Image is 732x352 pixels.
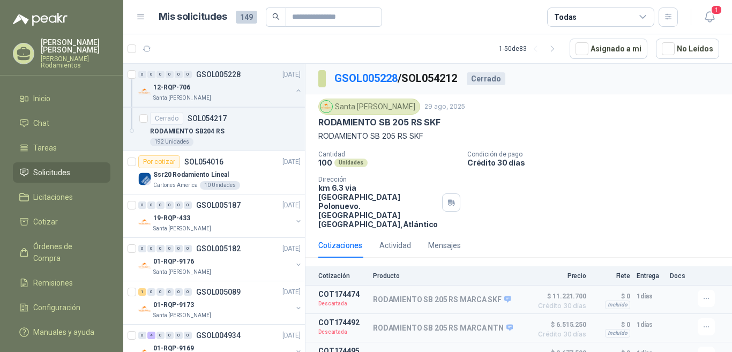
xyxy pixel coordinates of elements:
a: 0 0 0 0 0 0 GSOL005187[DATE] Company Logo19-RQP-433Santa [PERSON_NAME] [138,199,303,233]
div: 0 [184,332,192,339]
p: GSOL005187 [196,201,241,209]
div: 0 [156,71,165,78]
p: Ssr20 Rodamiento Lineal [153,170,229,180]
div: 0 [156,245,165,252]
p: Docs [670,272,691,280]
p: RODAMIENTO SB 205 RS MARCA NTN [373,324,513,333]
span: Configuración [33,302,80,313]
p: 12-RQP-706 [153,83,190,93]
a: Solicitudes [13,162,110,183]
a: 0 0 0 0 0 0 GSOL005228[DATE] Company Logo12-RQP-706Santa [PERSON_NAME] [138,68,303,102]
img: Company Logo [138,216,151,229]
p: Flete [593,272,630,280]
div: 0 [175,288,183,296]
p: Descartada [318,327,367,338]
p: km 6.3 via [GEOGRAPHIC_DATA] Polonuevo. [GEOGRAPHIC_DATA] [GEOGRAPHIC_DATA] , Atlántico [318,183,438,229]
a: Remisiones [13,273,110,293]
p: 01-RQP-9176 [153,257,194,267]
p: SOL054217 [188,115,227,122]
img: Company Logo [138,303,151,316]
span: search [272,13,280,20]
button: No Leídos [656,39,719,59]
p: GSOL004934 [196,332,241,339]
p: Santa [PERSON_NAME] [153,311,211,320]
p: SOL054016 [184,158,223,166]
a: Licitaciones [13,187,110,207]
a: Cotizar [13,212,110,232]
a: 1 0 0 0 0 0 GSOL005089[DATE] Company Logo01-RQP-9173Santa [PERSON_NAME] [138,286,303,320]
p: Santa [PERSON_NAME] [153,268,211,276]
p: Descartada [318,298,367,309]
div: Incluido [605,301,630,309]
div: 0 [138,332,146,339]
p: [PERSON_NAME] [PERSON_NAME] [41,39,110,54]
p: RODAMIENTO SB 205 RS MARCA SKF [373,295,511,305]
p: 19-RQP-433 [153,213,190,223]
span: Crédito 30 días [533,303,586,309]
p: [DATE] [282,157,301,167]
p: RODAMIENTO SB 205 RS SKF [318,130,719,142]
span: $ 11.221.700 [533,290,586,303]
button: Asignado a mi [570,39,647,59]
img: Company Logo [138,173,151,185]
p: Santa [PERSON_NAME] [153,94,211,102]
p: GSOL005228 [196,71,241,78]
div: 0 [138,201,146,209]
div: 0 [156,201,165,209]
p: COT174492 [318,318,367,327]
div: Cerrado [467,72,505,85]
p: [PERSON_NAME] Rodamientos [41,56,110,69]
div: 0 [184,71,192,78]
div: 0 [175,245,183,252]
p: 100 [318,158,332,167]
p: [DATE] [282,200,301,211]
div: Todas [554,11,577,23]
img: Company Logo [138,259,151,272]
h1: Mis solicitudes [159,9,227,25]
div: 0 [166,71,174,78]
span: Solicitudes [33,167,70,178]
a: Tareas [13,138,110,158]
a: GSOL005228 [334,72,398,85]
p: Santa [PERSON_NAME] [153,224,211,233]
p: Cartones America [153,181,198,190]
span: 149 [236,11,257,24]
a: Por cotizarSOL054016[DATE] Company LogoSsr20 Rodamiento LinealCartones America10 Unidades [123,151,305,194]
div: 0 [184,288,192,296]
a: Chat [13,113,110,133]
div: 1 - 50 de 83 [499,40,561,57]
div: 0 [166,201,174,209]
p: Entrega [637,272,663,280]
button: 1 [700,8,719,27]
div: 0 [166,332,174,339]
div: 0 [138,245,146,252]
div: 0 [147,71,155,78]
p: Cotización [318,272,367,280]
p: 29 ago, 2025 [424,102,465,112]
p: [DATE] [282,244,301,254]
p: Producto [373,272,526,280]
div: 0 [166,245,174,252]
p: 01-RQP-9173 [153,300,194,310]
div: Cotizaciones [318,239,362,251]
p: Precio [533,272,586,280]
img: Logo peakr [13,13,68,26]
div: 0 [156,288,165,296]
img: Company Logo [138,85,151,98]
div: Incluido [605,329,630,338]
span: $ 6.515.250 [533,318,586,331]
div: 0 [147,245,155,252]
a: 0 0 0 0 0 0 GSOL005182[DATE] Company Logo01-RQP-9176Santa [PERSON_NAME] [138,242,303,276]
div: 4 [147,332,155,339]
p: Condición de pago [467,151,728,158]
div: Cerrado [150,112,183,125]
div: Actividad [379,239,411,251]
a: Inicio [13,88,110,109]
span: Cotizar [33,216,58,228]
div: 0 [166,288,174,296]
p: GSOL005089 [196,288,241,296]
div: 0 [147,288,155,296]
div: Mensajes [428,239,461,251]
span: Órdenes de Compra [33,241,100,264]
p: $ 0 [593,290,630,303]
